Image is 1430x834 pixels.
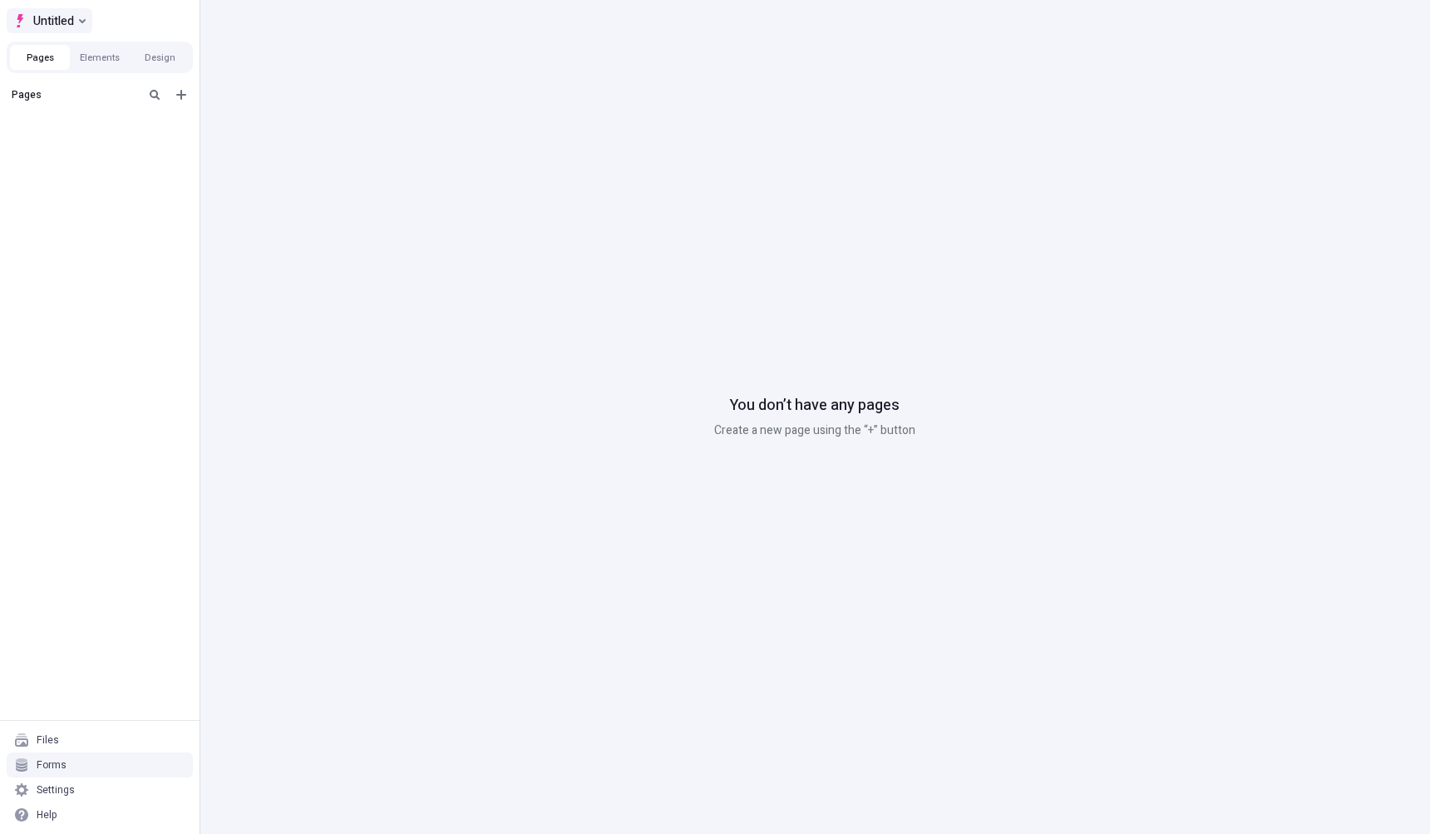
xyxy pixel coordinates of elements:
[33,11,74,31] span: Untitled
[171,85,191,105] button: Add new
[714,422,915,440] p: Create a new page using the “+” button
[37,733,59,747] div: Files
[10,45,70,70] button: Pages
[12,88,138,101] div: Pages
[37,808,57,822] div: Help
[130,45,190,70] button: Design
[70,45,130,70] button: Elements
[37,783,75,797] div: Settings
[37,758,67,772] div: Forms
[730,395,900,417] p: You don’t have any pages
[7,8,92,33] button: Select site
